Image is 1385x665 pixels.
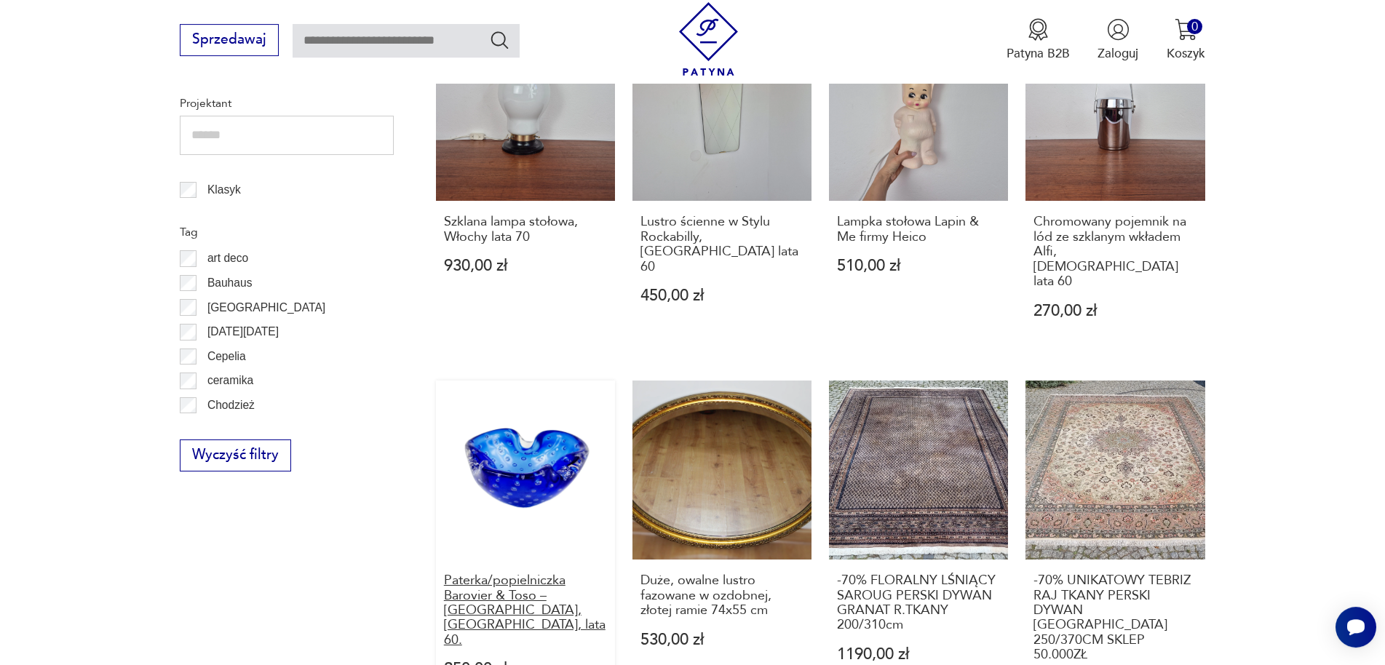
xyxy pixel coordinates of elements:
p: [GEOGRAPHIC_DATA] [207,298,325,317]
button: Szukaj [489,29,510,50]
a: Ikona medaluPatyna B2B [1007,18,1070,62]
p: Koszyk [1167,45,1205,62]
p: 450,00 zł [640,288,804,303]
a: Lustro ścienne w Stylu Rockabilly, Niemcy lata 60Lustro ścienne w Stylu Rockabilly, [GEOGRAPHIC_D... [632,22,811,352]
a: Chromowany pojemnik na lód ze szklanym wkładem Alfi, Niemcy lata 60Chromowany pojemnik na lód ze ... [1025,22,1205,352]
p: Cepelia [207,347,246,366]
h3: -70% FLORALNY LŚNIĄCY SAROUG PERSKI DYWAN GRANAT R.TKANY 200/310cm [837,573,1001,633]
a: Sprzedawaj [180,35,278,47]
p: ceramika [207,371,253,390]
p: Bauhaus [207,274,253,292]
h3: Paterka/popielniczka Barovier & Toso – [GEOGRAPHIC_DATA], [GEOGRAPHIC_DATA], lata 60. [444,573,608,648]
button: Sprzedawaj [180,24,278,56]
img: Ikona medalu [1027,18,1049,41]
button: Patyna B2B [1007,18,1070,62]
p: Tag [180,223,394,242]
p: Zaloguj [1098,45,1138,62]
h3: Lampka stołowa Lapin & Me firmy Heico [837,215,1001,244]
a: Lampka stołowa Lapin & Me firmy HeicoLampka stołowa Lapin & Me firmy Heico510,00 zł [829,22,1008,352]
button: Wyczyść filtry [180,439,290,471]
p: 510,00 zł [837,258,1001,274]
p: Klasyk [207,180,241,199]
iframe: Smartsupp widget button [1336,607,1376,648]
div: 0 [1187,19,1202,34]
p: 270,00 zł [1033,303,1197,319]
img: Ikona koszyka [1175,18,1197,41]
button: Zaloguj [1098,18,1138,62]
a: Szklana lampa stołowa, Włochy lata 70Szklana lampa stołowa, Włochy lata 70930,00 zł [436,22,615,352]
p: 930,00 zł [444,258,608,274]
p: Ćmielów [207,421,251,439]
h3: Chromowany pojemnik na lód ze szklanym wkładem Alfi, [DEMOGRAPHIC_DATA] lata 60 [1033,215,1197,289]
p: Projektant [180,94,394,113]
button: 0Koszyk [1167,18,1205,62]
p: Chodzież [207,396,255,415]
p: art deco [207,249,248,268]
p: 1190,00 zł [837,647,1001,662]
h3: Lustro ścienne w Stylu Rockabilly, [GEOGRAPHIC_DATA] lata 60 [640,215,804,274]
p: Patyna B2B [1007,45,1070,62]
h3: Szklana lampa stołowa, Włochy lata 70 [444,215,608,244]
h3: Duże, owalne lustro fazowane w ozdobnej, złotej ramie 74x55 cm [640,573,804,618]
h3: -70% UNIKATOWY TEBRIZ RAJ TKANY PERSKI DYWAN [GEOGRAPHIC_DATA] 250/370CM SKLEP 50.000ZŁ [1033,573,1197,662]
p: [DATE][DATE] [207,322,279,341]
img: Ikonka użytkownika [1107,18,1130,41]
img: Patyna - sklep z meblami i dekoracjami vintage [672,2,745,76]
p: 530,00 zł [640,632,804,648]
